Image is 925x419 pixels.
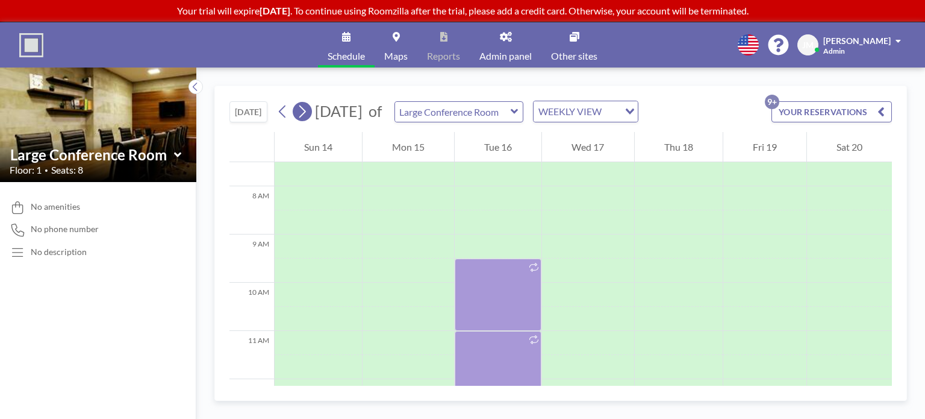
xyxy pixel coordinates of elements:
[723,132,806,162] div: Fri 19
[395,102,511,122] input: Large Conference Room
[384,51,408,61] span: Maps
[765,95,779,109] p: 9+
[534,101,638,122] div: Search for option
[479,51,532,61] span: Admin panel
[375,22,417,68] a: Maps
[318,22,375,68] a: Schedule
[823,36,891,46] span: [PERSON_NAME]
[605,104,618,119] input: Search for option
[229,283,274,331] div: 10 AM
[31,224,99,235] span: No phone number
[229,138,274,186] div: 7 AM
[19,33,43,57] img: organization-logo
[541,22,607,68] a: Other sites
[470,22,541,68] a: Admin panel
[315,102,363,120] span: [DATE]
[31,201,80,212] span: No amenities
[275,132,362,162] div: Sun 14
[802,40,814,51] span: JM
[369,102,382,121] span: of
[455,132,541,162] div: Tue 16
[635,132,723,162] div: Thu 18
[229,186,274,235] div: 8 AM
[229,101,267,122] button: [DATE]
[45,166,48,174] span: •
[536,104,604,119] span: WEEKLY VIEW
[51,164,83,176] span: Seats: 8
[31,247,87,257] div: No description
[328,51,365,61] span: Schedule
[363,132,454,162] div: Mon 15
[823,46,845,55] span: Admin
[807,132,892,162] div: Sat 20
[229,235,274,283] div: 9 AM
[10,164,42,176] span: Floor: 1
[427,51,460,61] span: Reports
[229,331,274,379] div: 11 AM
[10,146,174,163] input: Large Conference Room
[417,22,470,68] a: Reports
[551,51,597,61] span: Other sites
[260,5,290,16] b: [DATE]
[771,101,892,122] button: YOUR RESERVATIONS9+
[542,132,634,162] div: Wed 17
